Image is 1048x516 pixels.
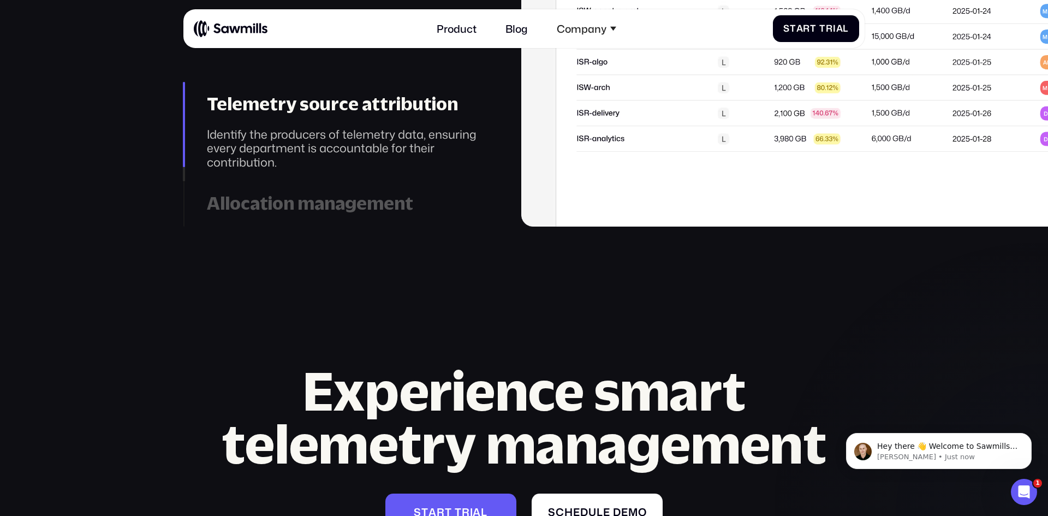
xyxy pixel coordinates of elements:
[1011,479,1037,505] iframe: Intercom live chat
[819,23,826,34] span: T
[183,364,865,470] h2: Experience smart telemetry management
[429,14,485,43] a: Product
[796,23,803,34] span: a
[803,23,810,34] span: r
[207,127,485,170] div: Identify the producers of telemetry data, ensuring every department is accountable for their cont...
[498,14,536,43] a: Blog
[1033,479,1042,488] span: 1
[843,23,849,34] span: l
[830,410,1048,487] iframe: Intercom notifications message
[557,22,606,35] div: Company
[549,14,624,43] div: Company
[836,23,843,34] span: a
[207,93,485,115] div: Telemetry source attribution
[207,193,485,215] div: Allocation management
[810,23,817,34] span: t
[826,23,833,34] span: r
[790,23,796,34] span: t
[833,23,836,34] span: i
[783,23,790,34] span: S
[773,15,860,42] a: StartTrial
